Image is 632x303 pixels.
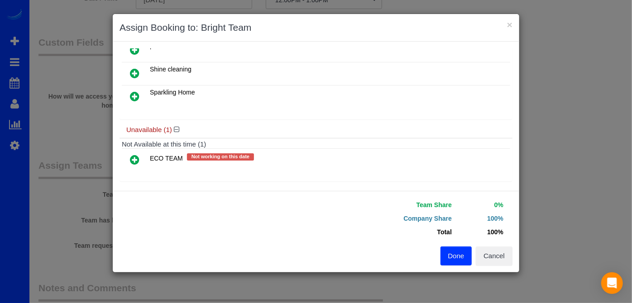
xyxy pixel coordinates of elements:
span: Shine cleaning [150,66,192,73]
h4: Unavailable (1) [126,126,506,134]
h4: Not Available at this time (1) [122,141,510,148]
td: 0% [454,198,506,212]
span: Sparkling Home [150,89,195,96]
td: Team Share [323,198,454,212]
button: Done [440,246,472,265]
h3: Assign Booking to: Bright Team [120,21,512,34]
span: Not working on this date [187,153,254,161]
button: × [507,20,512,29]
span: ECO TEAM [150,155,183,162]
td: 100% [454,212,506,225]
div: Open Intercom Messenger [601,272,623,294]
td: Company Share [323,212,454,225]
td: Total [323,225,454,239]
button: Cancel [476,246,512,265]
td: 100% [454,225,506,239]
